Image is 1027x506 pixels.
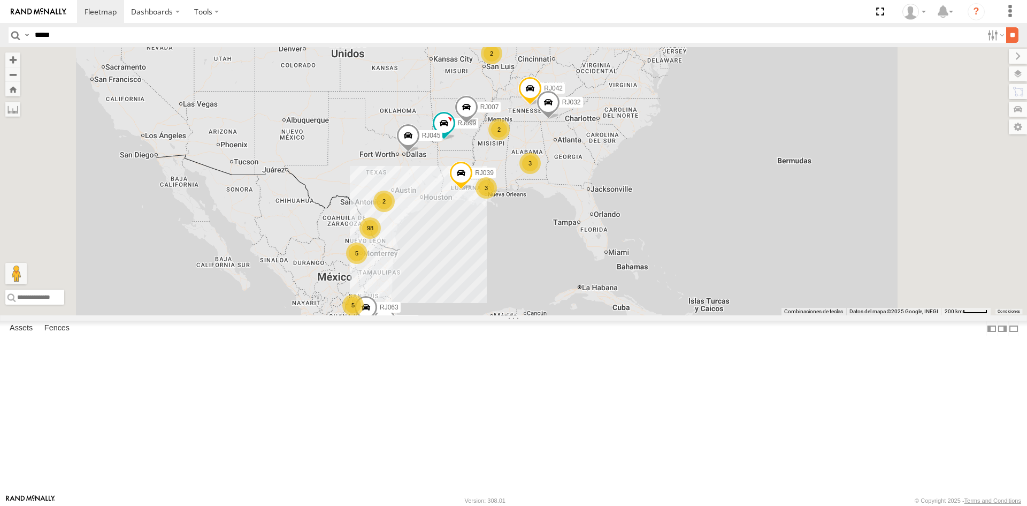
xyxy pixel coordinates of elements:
[945,308,963,314] span: 200 km
[983,27,1006,43] label: Search Filter Options
[899,4,930,20] div: Sebastian Velez
[465,497,505,504] div: Version: 308.01
[480,103,499,111] span: RJ007
[986,321,997,336] label: Dock Summary Table to the Left
[849,308,938,314] span: Datos del mapa ©2025 Google, INEGI
[519,153,541,174] div: 3
[380,303,398,311] span: RJ063
[476,177,497,199] div: 3
[6,495,55,506] a: Visit our Website
[5,67,20,82] button: Zoom out
[5,102,20,117] label: Measure
[544,85,563,92] span: RJ042
[998,309,1020,314] a: Condiciones (se abre en una nueva pestaña)
[562,98,581,105] span: RJ032
[11,8,66,16] img: rand-logo.svg
[475,169,494,177] span: RJ039
[5,82,20,96] button: Zoom Home
[346,243,367,264] div: 5
[373,191,395,212] div: 2
[997,321,1008,336] label: Dock Summary Table to the Right
[968,3,985,20] i: ?
[5,52,20,67] button: Zoom in
[1008,321,1019,336] label: Hide Summary Table
[22,27,31,43] label: Search Query
[39,321,75,336] label: Fences
[5,263,27,284] button: Arrastra el hombrecito naranja al mapa para abrir Street View
[458,119,477,126] span: RJ099
[1009,119,1027,134] label: Map Settings
[941,308,991,315] button: Escala del mapa: 200 km por 42 píxeles
[784,308,843,315] button: Combinaciones de teclas
[915,497,1021,504] div: © Copyright 2025 -
[481,43,502,64] div: 2
[4,321,38,336] label: Assets
[342,294,364,316] div: 5
[422,131,441,139] span: RJ045
[964,497,1021,504] a: Terms and Conditions
[488,119,510,140] div: 2
[359,217,381,239] div: 98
